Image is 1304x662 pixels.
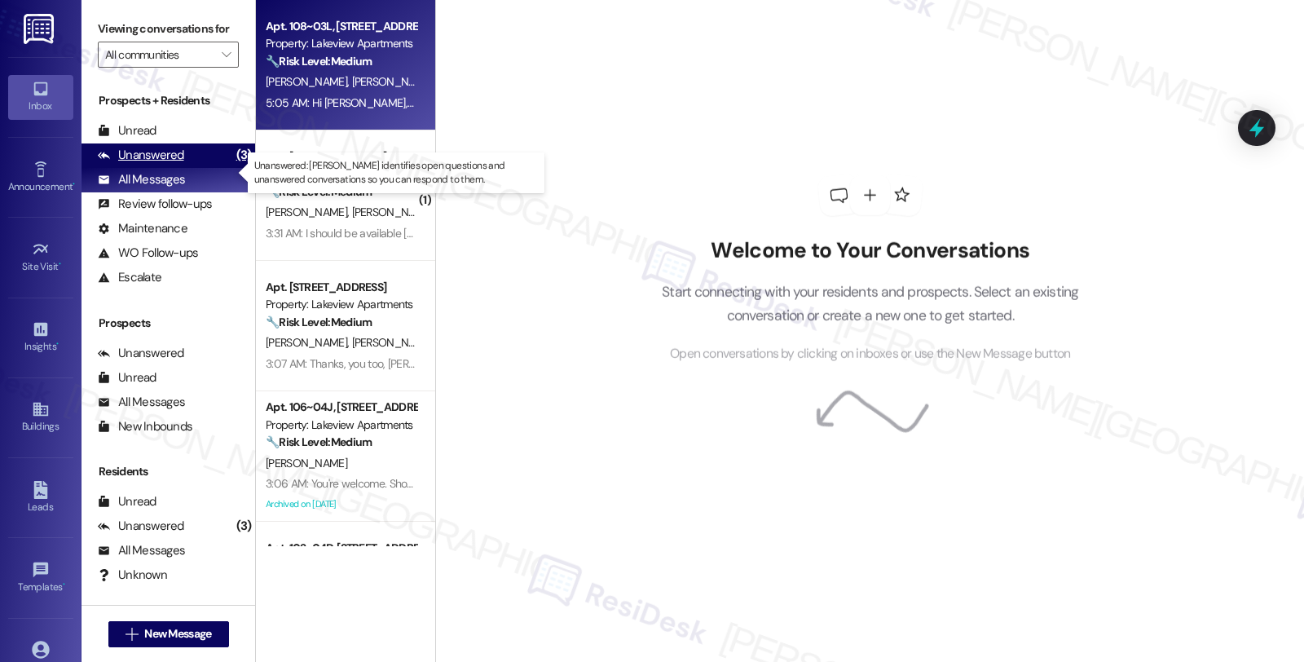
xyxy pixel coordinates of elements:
[266,279,416,296] div: Apt. [STREET_ADDRESS]
[264,494,418,514] div: Archived on [DATE]
[8,75,73,119] a: Inbox
[670,344,1070,364] span: Open conversations by clicking on inboxes or use the New Message button
[266,399,416,416] div: Apt. 106~04J, [STREET_ADDRESS]
[73,179,75,190] span: •
[98,147,184,164] div: Unanswered
[266,148,416,165] div: Apt. [STREET_ADDRESS]
[8,316,73,360] a: Insights •
[98,220,187,237] div: Maintenance
[98,493,156,510] div: Unread
[232,143,256,168] div: (3)
[56,338,59,350] span: •
[98,567,167,584] div: Unknown
[105,42,213,68] input: All communities
[98,245,198,262] div: WO Follow-ups
[59,258,61,270] span: •
[98,345,184,362] div: Unanswered
[266,315,372,329] strong: 🔧 Risk Level: Medium
[144,625,211,642] span: New Message
[98,518,184,535] div: Unanswered
[63,579,65,590] span: •
[98,122,156,139] div: Unread
[266,35,416,52] div: Property: Lakeview Apartments
[266,356,485,371] div: 3:07 AM: Thanks, you too, [PERSON_NAME] 😊
[352,335,434,350] span: [PERSON_NAME]
[232,514,256,539] div: (3)
[222,48,231,61] i: 
[81,92,255,109] div: Prospects + Residents
[8,395,73,439] a: Buildings
[98,196,212,213] div: Review follow-ups
[126,628,138,641] i: 
[81,463,255,480] div: Residents
[266,54,372,68] strong: 🔧 Risk Level: Medium
[266,226,600,241] div: 3:31 AM: I should be available [DATE] after 11 am . Yes I have a small dog .
[266,456,347,470] span: [PERSON_NAME]
[98,171,185,188] div: All Messages
[352,74,438,89] span: [PERSON_NAME]
[637,238,1104,264] h2: Welcome to Your Conversations
[266,296,416,313] div: Property: Lakeview Apartments
[266,540,416,557] div: Apt. 102~04D, [STREET_ADDRESS]
[266,18,416,35] div: Apt. 108~03L, [STREET_ADDRESS]
[8,476,73,520] a: Leads
[254,159,538,187] p: Unanswered: [PERSON_NAME] identifies open questions and unanswered conversations so you can respo...
[266,435,372,449] strong: 🔧 Risk Level: Medium
[352,205,434,219] span: [PERSON_NAME]
[8,236,73,280] a: Site Visit •
[637,280,1104,327] p: Start connecting with your residents and prospects. Select an existing conversation or create a n...
[266,417,416,434] div: Property: Lakeview Apartments
[266,476,794,491] div: 3:06 AM: You're welcome. Should you have other concerns, please feel free to reach out. Have a gr...
[108,621,229,647] button: New Message
[98,418,192,435] div: New Inbounds
[24,14,57,44] img: ResiDesk Logo
[98,369,156,386] div: Unread
[266,184,372,199] strong: 🔧 Risk Level: Medium
[98,394,185,411] div: All Messages
[8,556,73,600] a: Templates •
[266,74,352,89] span: [PERSON_NAME]
[98,269,161,286] div: Escalate
[81,315,255,332] div: Prospects
[98,542,185,559] div: All Messages
[266,205,352,219] span: [PERSON_NAME]
[266,335,352,350] span: [PERSON_NAME]
[98,16,239,42] label: Viewing conversations for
